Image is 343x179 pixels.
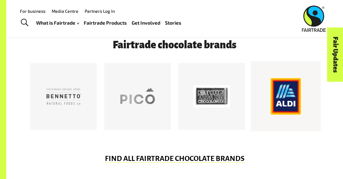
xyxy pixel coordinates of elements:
a: Fairtrade Products [84,18,127,27]
a: Partners Log In [85,8,115,14]
a: Toggle Search [17,15,32,31]
a: Get Involved [132,18,160,27]
a: For business [20,8,45,14]
a: Media Centre [52,8,78,14]
h3: Fairtrade chocolate brands [29,39,320,51]
a: Stories [165,18,181,27]
a: FIND ALL FAIRTRADE CHOCOLATE BRANDS [105,155,244,163]
img: Fairtrade Australia New Zealand logo [302,6,326,32]
a: What is Fairtrade [36,18,79,27]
